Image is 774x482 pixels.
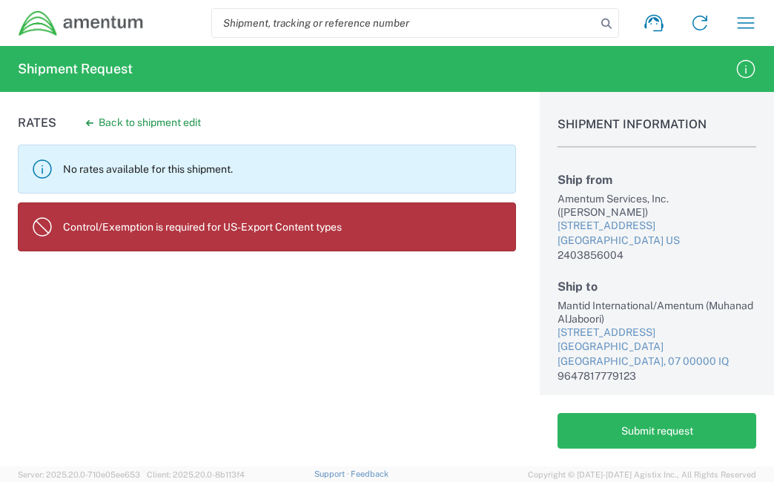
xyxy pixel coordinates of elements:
[558,369,756,383] div: 9647817779123
[558,219,756,248] a: [STREET_ADDRESS][GEOGRAPHIC_DATA] US
[558,326,756,354] div: [STREET_ADDRESS][GEOGRAPHIC_DATA]
[558,326,756,369] a: [STREET_ADDRESS][GEOGRAPHIC_DATA][GEOGRAPHIC_DATA], 07 00000 IQ
[558,280,756,294] h2: Ship to
[212,9,596,37] input: Shipment, tracking or reference number
[558,219,756,234] div: [STREET_ADDRESS]
[528,468,756,481] span: Copyright © [DATE]-[DATE] Agistix Inc., All Rights Reserved
[18,116,56,130] h1: Rates
[558,413,756,449] button: Submit request
[63,162,503,176] p: No rates available for this shipment.
[63,220,503,234] p: Control/Exemption is required for US-Export Content types
[74,110,213,136] button: Back to shipment edit
[558,192,756,219] div: Amentum Services, Inc. ([PERSON_NAME])
[18,60,133,78] h2: Shipment Request
[147,470,245,479] span: Client: 2025.20.0-8b113f4
[18,470,140,479] span: Server: 2025.20.0-710e05ee653
[351,469,388,478] a: Feedback
[558,248,756,262] div: 2403856004
[558,299,756,326] div: Mantid International/Amentum (Muhanad AlJaboori)
[558,173,756,187] h2: Ship from
[314,469,351,478] a: Support
[558,117,756,148] h1: Shipment Information
[558,234,756,248] div: [GEOGRAPHIC_DATA] US
[18,10,145,37] img: dyncorp
[558,354,756,369] div: [GEOGRAPHIC_DATA], 07 00000 IQ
